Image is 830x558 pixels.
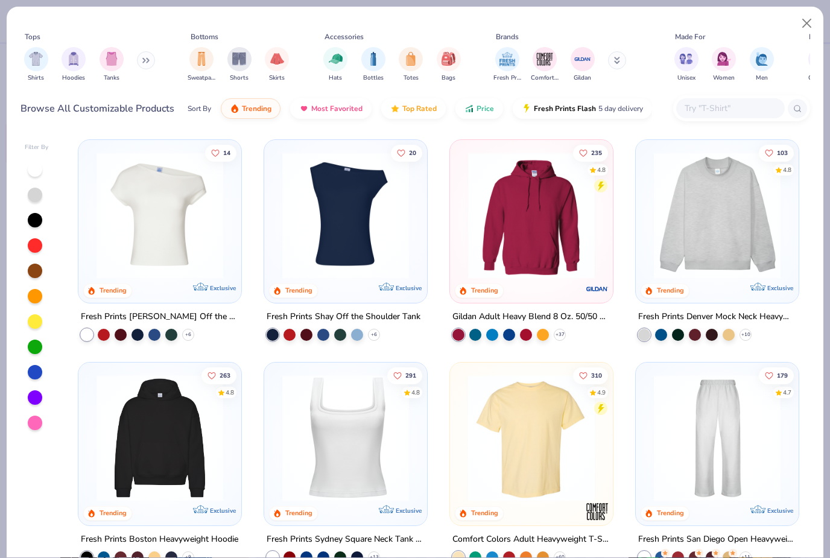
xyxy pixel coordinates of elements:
[411,388,420,397] div: 4.8
[81,531,238,547] div: Fresh Prints Boston Heavyweight Hoodie
[323,47,347,83] div: filter for Hats
[405,372,416,378] span: 291
[361,47,385,83] div: filter for Bottles
[452,309,610,325] div: Gildan Adult Heavy Blend 8 Oz. 50/50 Hooded Sweatshirt
[299,104,309,113] img: most_fav.gif
[783,165,791,174] div: 4.8
[29,52,43,66] img: Shirts Image
[367,52,380,66] img: Bottles Image
[276,152,415,279] img: 5716b33b-ee27-473a-ad8a-9b8687048459
[809,31,821,42] div: Fits
[597,165,606,174] div: 4.8
[462,152,601,279] img: 01756b78-01f6-4cc6-8d8a-3c30c1a0c8ac
[555,331,564,338] span: + 37
[767,506,793,514] span: Exclusive
[462,375,601,501] img: 029b8af0-80e6-406f-9fdc-fdf898547912
[188,47,215,83] button: filter button
[290,98,372,119] button: Most Favorited
[191,31,218,42] div: Bottoms
[493,74,521,83] span: Fresh Prints
[536,50,554,68] img: Comfort Colors Image
[62,47,86,83] div: filter for Hoodies
[363,74,384,83] span: Bottles
[493,47,521,83] button: filter button
[534,104,596,113] span: Fresh Prints Flash
[28,74,44,83] span: Shirts
[329,52,343,66] img: Hats Image
[571,47,595,83] button: filter button
[573,144,608,161] button: Like
[265,47,289,83] div: filter for Skirts
[452,531,610,547] div: Comfort Colors Adult Heavyweight T-Shirt
[585,499,609,523] img: Comfort Colors logo
[455,98,503,119] button: Price
[195,52,208,66] img: Sweatpants Image
[24,47,48,83] div: filter for Shirts
[387,367,422,384] button: Like
[755,52,768,66] img: Men Image
[391,144,422,161] button: Like
[270,52,284,66] img: Skirts Image
[712,47,736,83] div: filter for Women
[574,74,591,83] span: Gildan
[493,47,521,83] div: filter for Fresh Prints
[531,74,559,83] span: Comfort Colors
[777,150,788,156] span: 103
[496,31,519,42] div: Brands
[185,331,191,338] span: + 6
[206,144,237,161] button: Like
[522,104,531,113] img: flash.gif
[498,50,516,68] img: Fresh Prints Image
[371,331,377,338] span: + 6
[674,47,699,83] div: filter for Unisex
[759,367,794,384] button: Like
[477,104,494,113] span: Price
[679,52,693,66] img: Unisex Image
[202,367,237,384] button: Like
[25,143,49,152] div: Filter By
[210,284,236,292] span: Exclusive
[396,506,422,514] span: Exclusive
[104,74,119,83] span: Tanks
[188,74,215,83] span: Sweatpants
[674,47,699,83] button: filter button
[638,309,796,325] div: Fresh Prints Denver Mock Neck Heavyweight Sweatshirt
[81,309,239,325] div: Fresh Prints [PERSON_NAME] Off the Shoulder Top
[442,52,455,66] img: Bags Image
[409,150,416,156] span: 20
[62,47,86,83] button: filter button
[574,50,592,68] img: Gildan Image
[437,47,461,83] button: filter button
[571,47,595,83] div: filter for Gildan
[756,74,768,83] span: Men
[531,47,559,83] div: filter for Comfort Colors
[783,388,791,397] div: 4.7
[323,47,347,83] button: filter button
[396,284,422,292] span: Exclusive
[402,104,437,113] span: Top Rated
[25,31,40,42] div: Tops
[585,277,609,301] img: Gildan logo
[712,47,736,83] button: filter button
[390,104,400,113] img: TopRated.gif
[325,31,364,42] div: Accessories
[591,372,602,378] span: 310
[675,31,705,42] div: Made For
[683,101,776,115] input: Try "T-Shirt"
[221,98,280,119] button: Trending
[227,47,252,83] div: filter for Shorts
[598,102,643,116] span: 5 day delivery
[648,152,787,279] img: f5d85501-0dbb-4ee4-b115-c08fa3845d83
[100,47,124,83] div: filter for Tanks
[591,150,602,156] span: 235
[242,104,271,113] span: Trending
[267,309,420,325] div: Fresh Prints Shay Off the Shoulder Tank
[67,52,80,66] img: Hoodies Image
[531,47,559,83] button: filter button
[267,531,425,547] div: Fresh Prints Sydney Square Neck Tank Top
[276,375,415,501] img: 94a2aa95-cd2b-4983-969b-ecd512716e9a
[105,52,118,66] img: Tanks Image
[717,52,731,66] img: Women Image
[269,74,285,83] span: Skirts
[226,388,235,397] div: 4.8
